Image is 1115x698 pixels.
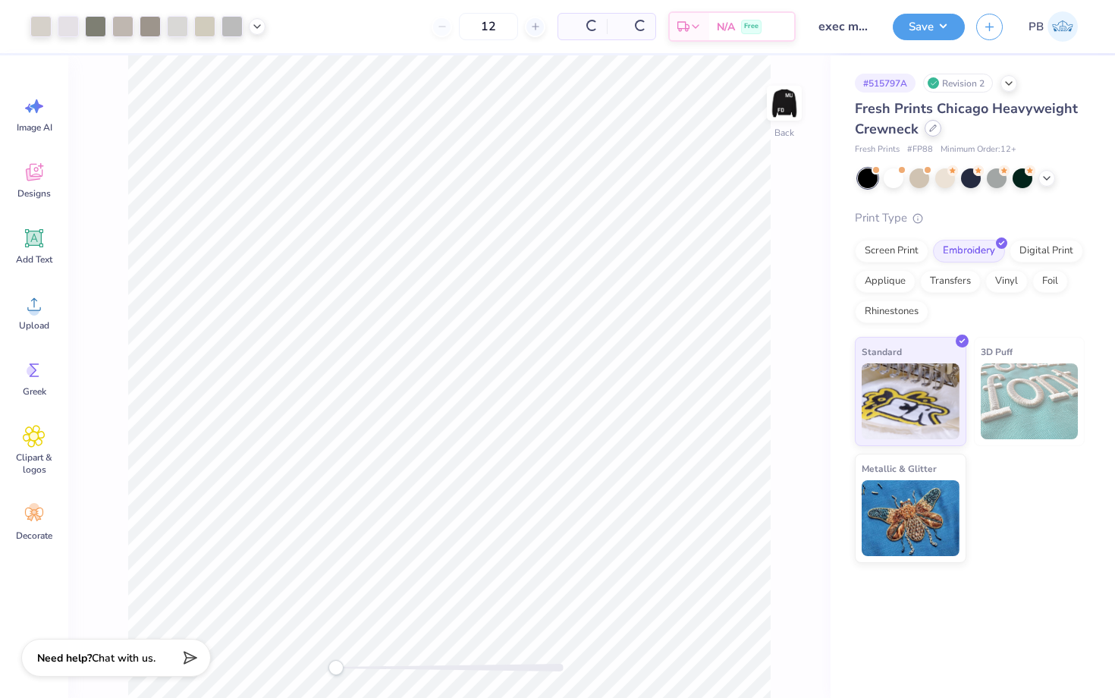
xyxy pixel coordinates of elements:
[1032,270,1068,293] div: Foil
[717,19,735,35] span: N/A
[862,344,902,360] span: Standard
[855,209,1085,227] div: Print Type
[1010,240,1083,263] div: Digital Print
[19,319,49,332] span: Upload
[933,240,1005,263] div: Embroidery
[981,363,1079,439] img: 3D Puff
[862,363,960,439] img: Standard
[855,270,916,293] div: Applique
[907,143,933,156] span: # FP88
[985,270,1028,293] div: Vinyl
[23,385,46,398] span: Greek
[16,530,52,542] span: Decorate
[774,126,794,140] div: Back
[855,300,928,323] div: Rhinestones
[17,187,51,200] span: Designs
[769,88,799,118] img: Back
[862,461,937,476] span: Metallic & Glitter
[16,253,52,266] span: Add Text
[92,651,155,665] span: Chat with us.
[855,74,916,93] div: # 515797A
[9,451,59,476] span: Clipart & logos
[855,99,1078,138] span: Fresh Prints Chicago Heavyweight Crewneck
[1022,11,1085,42] a: PB
[920,270,981,293] div: Transfers
[941,143,1016,156] span: Minimum Order: 12 +
[855,240,928,263] div: Screen Print
[862,480,960,556] img: Metallic & Glitter
[1029,18,1044,36] span: PB
[855,143,900,156] span: Fresh Prints
[807,11,881,42] input: Untitled Design
[981,344,1013,360] span: 3D Puff
[923,74,993,93] div: Revision 2
[893,14,965,40] button: Save
[1047,11,1078,42] img: Paridhi Bajaj
[17,121,52,134] span: Image AI
[37,651,92,665] strong: Need help?
[744,21,759,32] span: Free
[328,660,344,675] div: Accessibility label
[459,13,518,40] input: – –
